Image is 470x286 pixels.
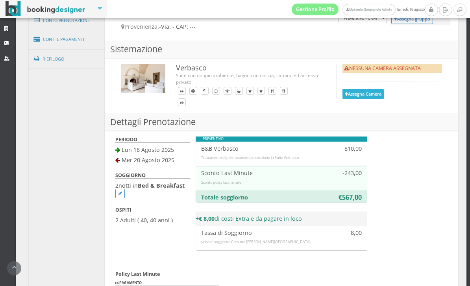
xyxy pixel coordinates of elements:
b: PERIODO [115,136,137,143]
div: Tassa di Soggiorno [201,229,319,236]
h3: Dettagli Prenotazione [105,113,458,131]
div: Sconto policy last minute [201,180,362,185]
b: 567,00 [342,193,362,202]
h4: notti in [115,182,191,198]
h4: + di costi Extra e da pagare in loco [196,215,367,222]
a: Gestione Profilo [292,4,339,15]
h3: Verbasco [176,64,321,72]
b: PAGAMENTO [115,280,142,285]
h4: B&B Verbasco [201,145,319,152]
div: Suite con doppio ambiente, bagno con doccia, camino ed accesso privato. [176,72,321,85]
span: Provenienza: [121,23,159,30]
span: Lun 18 Agosto 2025 [122,146,174,153]
h4: -243,00 [329,170,362,176]
h4: 2 Adulti ( 40, 40 anni ) [115,217,191,223]
span: Via: [161,23,171,30]
span: - CAP: --- [172,23,196,30]
div: Trattamento di pernottamento e colazione in Suite Verbasco [201,155,362,161]
b: Bed & Breakfast [138,182,185,189]
span: NESSUNA CAMERA ASSEGNATA [344,65,421,72]
div: PREVENTIVO [196,137,367,142]
b: € [339,193,342,202]
a: Masseria Gorgognolo Admin [342,4,395,15]
span: Mer 20 Agosto 2025 [122,156,174,164]
span: 2 [115,182,118,189]
b: OSPITI [115,207,131,213]
h4: - [119,23,337,30]
img: BookingDesigner.com [6,1,85,17]
b: Totale soggiorno [201,194,248,201]
button: Assegna gruppo [391,13,433,24]
a: Conti e Pagamenti [29,30,105,50]
a: Conto Prenotazione [29,10,105,31]
b: € 8,00 [199,215,215,222]
h3: Sistemazione [105,41,458,58]
b: Policy Last Minute [115,271,160,277]
h4: 810,00 [329,145,362,152]
b: SOGGIORNO [115,172,146,179]
span: lunedì, 18 agosto [292,4,425,15]
h4: Sconto Last Minute [201,170,319,176]
a: Riepilogo [29,49,105,69]
h4: 8,00 [329,229,362,236]
img: 3b021f54592911eeb13b0a069e529790.jpg [121,64,165,94]
div: tassa di soggiorno Comune [PERSON_NAME][GEOGRAPHIC_DATA] [201,240,362,245]
button: Assegna Camera [342,89,384,99]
